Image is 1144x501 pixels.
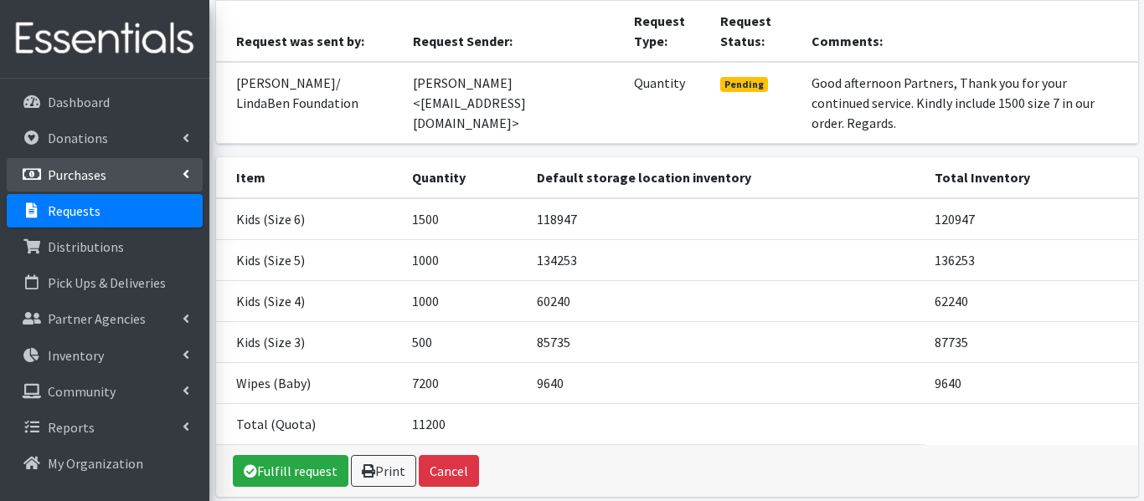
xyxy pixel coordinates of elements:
[527,157,925,198] th: Default storage location inventory
[925,240,1137,281] td: 136253
[216,404,402,445] td: Total (Quota)
[527,240,925,281] td: 134253
[402,322,527,363] td: 500
[402,240,527,281] td: 1000
[7,230,203,263] a: Distributions
[801,1,1137,62] th: Comments:
[624,62,710,144] td: Quantity
[7,302,203,335] a: Partner Agencies
[48,130,108,146] p: Donations
[216,322,402,363] td: Kids (Size 3)
[7,375,203,408] a: Community
[801,62,1137,144] td: Good afternoon Partners, Thank you for your continued service. Kindly include 1500 size 7 in our ...
[48,94,110,110] p: Dashboard
[48,166,106,183] p: Purchases
[402,281,527,322] td: 1000
[925,281,1137,322] td: 62240
[216,1,404,62] th: Request was sent by:
[216,157,402,198] th: Item
[925,157,1137,198] th: Total Inventory
[925,322,1137,363] td: 87735
[527,363,925,404] td: 9640
[216,363,402,404] td: Wipes (Baby)
[403,1,624,62] th: Request Sender:
[351,455,416,487] a: Print
[48,419,95,436] p: Reports
[48,383,116,400] p: Community
[48,238,124,255] p: Distributions
[7,411,203,444] a: Reports
[7,85,203,119] a: Dashboard
[48,274,166,291] p: Pick Ups & Deliveries
[7,11,203,67] img: HumanEssentials
[7,158,203,192] a: Purchases
[216,240,402,281] td: Kids (Size 5)
[216,62,404,144] td: [PERSON_NAME]/ LindaBen Foundation
[402,404,527,445] td: 11200
[403,62,624,144] td: [PERSON_NAME] <[EMAIL_ADDRESS][DOMAIN_NAME]>
[216,198,402,240] td: Kids (Size 6)
[720,77,768,92] span: Pending
[925,363,1137,404] td: 9640
[7,121,203,155] a: Donations
[925,198,1137,240] td: 120947
[710,1,801,62] th: Request Status:
[48,455,143,472] p: My Organization
[48,347,104,364] p: Inventory
[48,202,100,219] p: Requests
[527,281,925,322] td: 60240
[624,1,710,62] th: Request Type:
[233,455,348,487] a: Fulfill request
[7,194,203,227] a: Requests
[7,266,203,299] a: Pick Ups & Deliveries
[7,447,203,480] a: My Organization
[527,198,925,240] td: 118947
[48,310,146,327] p: Partner Agencies
[419,455,479,487] button: Cancel
[7,339,203,372] a: Inventory
[527,322,925,363] td: 85735
[402,198,527,240] td: 1500
[216,281,402,322] td: Kids (Size 4)
[402,363,527,404] td: 7200
[402,157,527,198] th: Quantity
